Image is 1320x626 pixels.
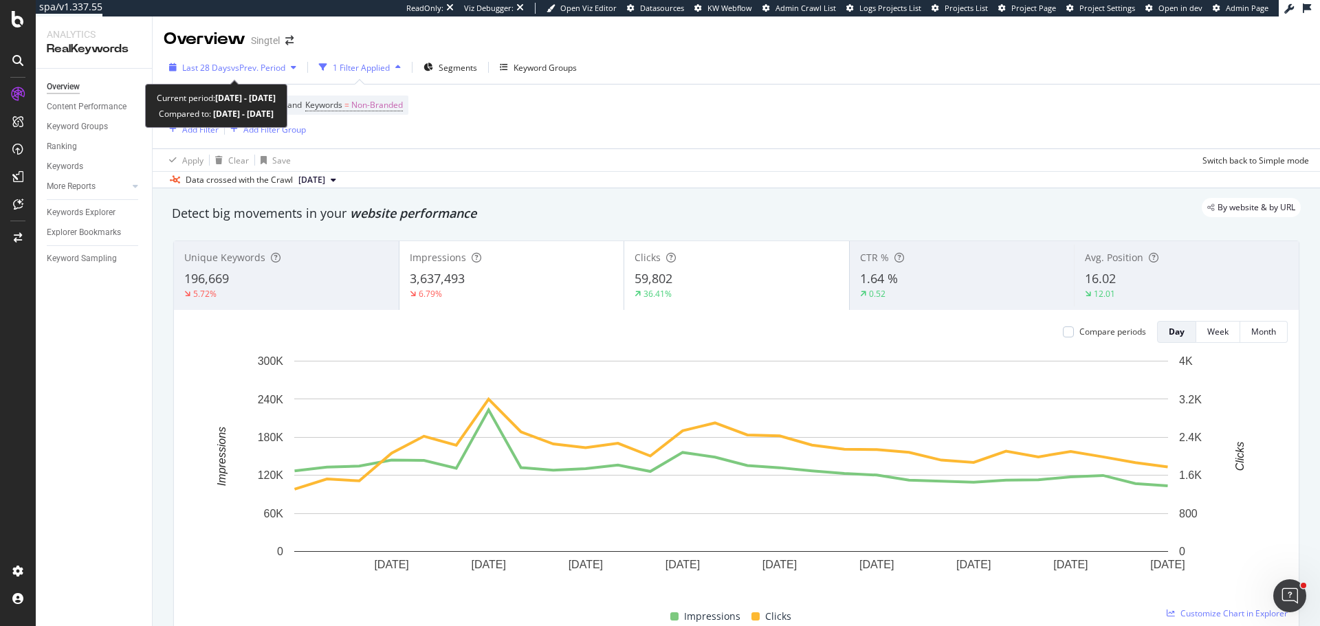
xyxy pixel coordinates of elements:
[184,270,229,287] span: 196,669
[860,270,898,287] span: 1.64 %
[251,34,280,47] div: Singtel
[47,80,80,94] div: Overview
[1158,3,1202,13] span: Open in dev
[627,3,684,14] a: Datasources
[47,100,126,114] div: Content Performance
[1197,149,1309,171] button: Switch back to Simple mode
[762,3,836,14] a: Admin Crawl List
[1179,469,1202,481] text: 1.6K
[305,99,342,111] span: Keywords
[1179,432,1202,443] text: 2.4K
[258,469,284,481] text: 120K
[159,106,274,122] div: Compared to:
[164,27,245,51] div: Overview
[47,120,142,134] a: Keyword Groups
[1150,559,1185,570] text: [DATE]
[47,139,142,154] a: Ranking
[293,172,342,188] button: [DATE]
[277,546,283,557] text: 0
[635,270,672,287] span: 59,802
[47,27,141,41] div: Analytics
[1202,198,1301,217] div: legacy label
[272,155,291,166] div: Save
[164,56,302,78] button: Last 28 DaysvsPrev. Period
[344,99,349,111] span: =
[869,288,885,300] div: 0.52
[1207,326,1229,337] div: Week
[1179,508,1198,519] text: 800
[846,3,921,14] a: Logs Projects List
[157,90,276,106] div: Current period:
[1196,321,1240,343] button: Week
[264,508,284,519] text: 60K
[164,149,203,171] button: Apply
[231,62,285,74] span: vs Prev. Period
[419,288,442,300] div: 6.79%
[643,288,672,300] div: 36.41%
[707,3,752,13] span: KW Webflow
[860,251,889,264] span: CTR %
[47,41,141,57] div: RealKeywords
[1079,3,1135,13] span: Project Settings
[228,155,249,166] div: Clear
[439,62,477,74] span: Segments
[185,354,1277,592] div: A chart.
[287,99,302,111] span: and
[216,427,228,486] text: Impressions
[215,92,276,104] b: [DATE] - [DATE]
[47,251,117,266] div: Keyword Sampling
[258,393,284,405] text: 240K
[410,251,466,264] span: Impressions
[1179,393,1202,405] text: 3.2K
[1079,326,1146,337] div: Compare periods
[1226,3,1268,13] span: Admin Page
[547,3,617,14] a: Open Viz Editor
[47,251,142,266] a: Keyword Sampling
[184,251,265,264] span: Unique Keywords
[1218,203,1295,212] span: By website & by URL
[47,225,121,240] div: Explorer Bookmarks
[351,96,403,115] span: Non-Branded
[464,3,514,14] div: Viz Debugger:
[1167,607,1288,619] a: Customize Chart in Explorer
[684,608,740,625] span: Impressions
[258,355,284,367] text: 300K
[762,559,797,570] text: [DATE]
[932,3,988,14] a: Projects List
[47,120,108,134] div: Keyword Groups
[210,149,249,171] button: Clear
[998,3,1056,14] a: Project Page
[1145,3,1202,14] a: Open in dev
[47,225,142,240] a: Explorer Bookmarks
[945,3,988,13] span: Projects List
[1213,3,1268,14] a: Admin Page
[1066,3,1135,14] a: Project Settings
[182,155,203,166] div: Apply
[1053,559,1088,570] text: [DATE]
[665,559,700,570] text: [DATE]
[211,108,274,120] b: [DATE] - [DATE]
[47,139,77,154] div: Ranking
[494,56,582,78] button: Keyword Groups
[182,62,231,74] span: Last 28 Days
[1157,321,1196,343] button: Day
[47,80,142,94] a: Overview
[47,159,83,174] div: Keywords
[1273,579,1306,612] iframe: Intercom live chat
[313,56,406,78] button: 1 Filter Applied
[1234,442,1246,471] text: Clicks
[406,3,443,14] div: ReadOnly:
[193,288,217,300] div: 5.72%
[225,121,306,137] button: Add Filter Group
[1085,251,1143,264] span: Avg. Position
[47,179,129,194] a: More Reports
[956,559,991,570] text: [DATE]
[859,3,921,13] span: Logs Projects List
[374,559,408,570] text: [DATE]
[255,149,291,171] button: Save
[298,174,325,186] span: 2025 Sep. 28th
[859,559,894,570] text: [DATE]
[47,159,142,174] a: Keywords
[285,36,294,45] div: arrow-right-arrow-left
[775,3,836,13] span: Admin Crawl List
